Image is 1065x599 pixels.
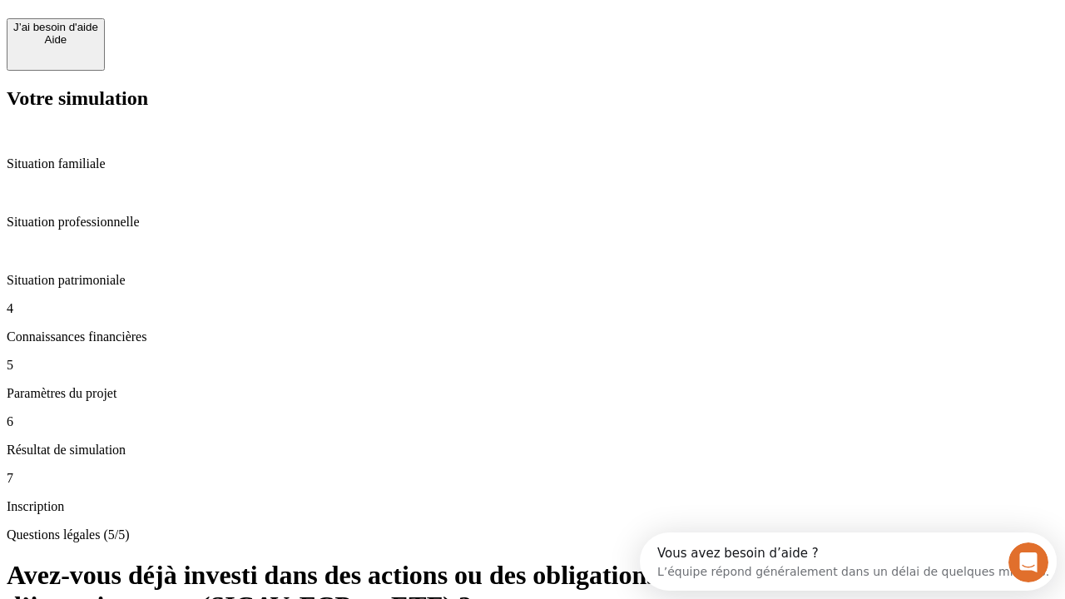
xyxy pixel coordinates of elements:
[7,7,458,52] div: Ouvrir le Messenger Intercom
[13,21,98,33] div: J’ai besoin d'aide
[7,215,1058,230] p: Situation professionnelle
[1008,542,1048,582] iframe: Intercom live chat
[7,358,1058,373] p: 5
[17,14,409,27] div: Vous avez besoin d’aide ?
[17,27,409,45] div: L’équipe répond généralement dans un délai de quelques minutes.
[13,33,98,46] div: Aide
[7,386,1058,401] p: Paramètres du projet
[640,532,1057,591] iframe: Intercom live chat discovery launcher
[7,527,1058,542] p: Questions légales (5/5)
[7,499,1058,514] p: Inscription
[7,414,1058,429] p: 6
[7,273,1058,288] p: Situation patrimoniale
[7,443,1058,458] p: Résultat de simulation
[7,329,1058,344] p: Connaissances financières
[7,301,1058,316] p: 4
[7,87,1058,110] h2: Votre simulation
[7,18,105,71] button: J’ai besoin d'aideAide
[7,471,1058,486] p: 7
[7,156,1058,171] p: Situation familiale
